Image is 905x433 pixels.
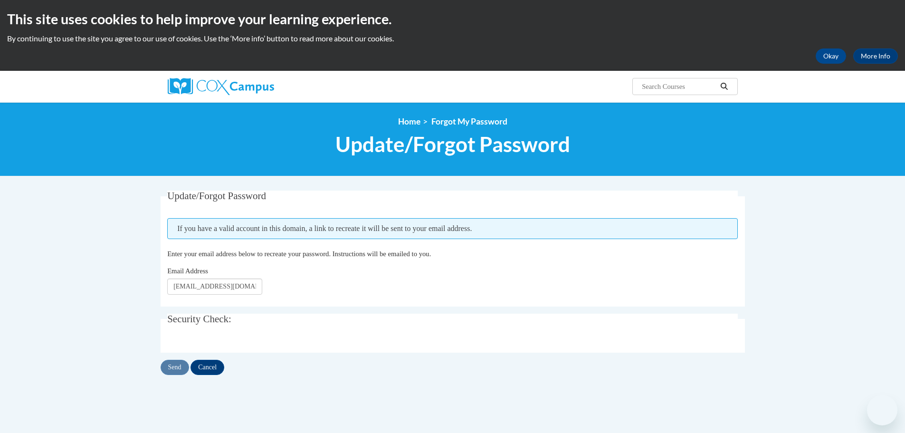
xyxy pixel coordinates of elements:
iframe: Button to launch messaging window [867,395,897,425]
span: Security Check: [167,313,231,325]
button: Search [717,81,731,92]
input: Search Courses [641,81,717,92]
span: Forgot My Password [431,116,507,126]
span: Update/Forgot Password [167,190,266,202]
span: If you have a valid account in this domain, a link to recreate it will be sent to your email addr... [167,218,738,239]
h2: This site uses cookies to help improve your learning experience. [7,10,898,29]
input: Email [167,279,262,295]
a: Home [398,116,420,126]
button: Okay [816,48,846,64]
img: Cox Campus [168,78,274,95]
span: Update/Forgot Password [335,132,570,157]
span: Email Address [167,267,208,275]
span: Enter your email address below to recreate your password. Instructions will be emailed to you. [167,250,431,258]
input: Cancel [191,360,224,375]
a: More Info [853,48,898,64]
p: By continuing to use the site you agree to our use of cookies. Use the ‘More info’ button to read... [7,33,898,44]
a: Cox Campus [168,78,348,95]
